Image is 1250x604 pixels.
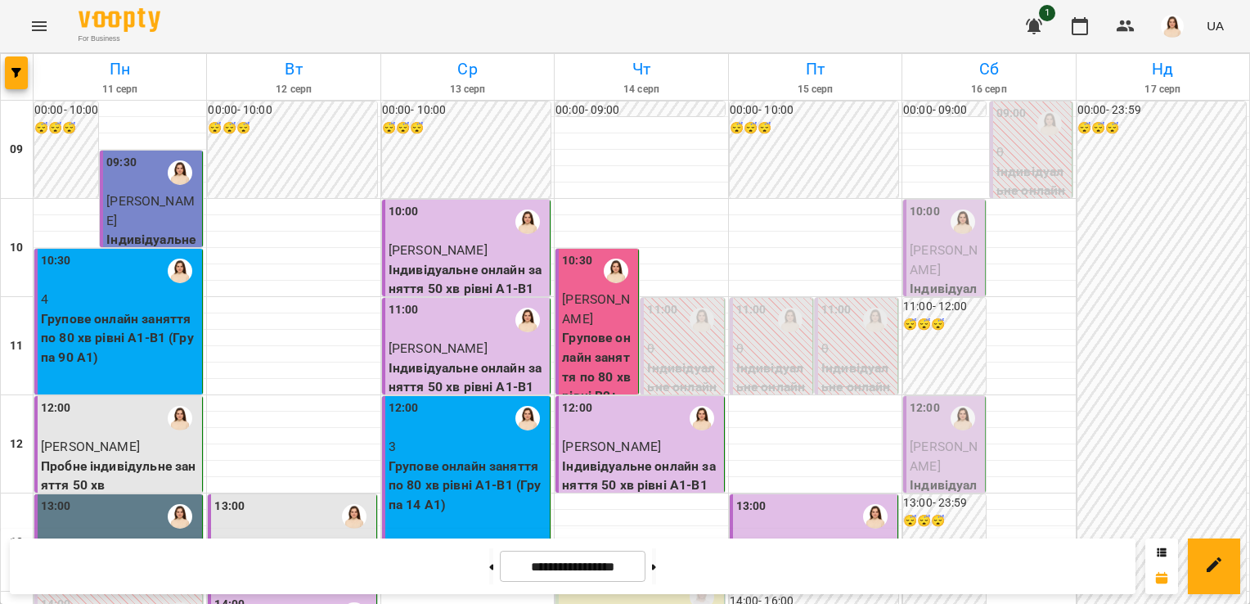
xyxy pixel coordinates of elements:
[209,82,377,97] h6: 12 серп
[1077,119,1246,137] h6: 😴😴😴
[389,457,546,515] p: Групове онлайн заняття по 80 хв рівні А1-В1 (Група 14 А1)
[821,301,852,319] label: 11:00
[905,56,1072,82] h6: Сб
[208,101,376,119] h6: 00:00 - 10:00
[562,457,720,495] p: Індивідуальне онлайн заняття 50 хв рівні А1-В1
[1037,111,1062,136] img: Оксана
[41,290,199,309] p: 4
[905,82,1072,97] h6: 16 серп
[209,56,377,82] h6: Вт
[41,399,71,417] label: 12:00
[555,101,724,119] h6: 00:00 - 09:00
[382,119,551,137] h6: 😴😴😴
[389,399,419,417] label: 12:00
[106,154,137,172] label: 09:30
[903,316,986,334] h6: 😴😴😴
[910,242,978,277] span: [PERSON_NAME]
[34,119,98,137] h6: 😴😴😴
[342,504,366,529] img: Оксана
[604,259,628,283] img: Оксана
[106,230,199,327] p: Індивідуальне онлайн заняття 50 хв (підготовка до іспиту ) рівні В2+
[1200,11,1230,41] button: UA
[168,259,192,283] div: Оксана
[20,7,59,46] button: Menu
[910,476,982,572] p: Індивідуальне онлайн заняття 50 хв рівні А1-В1
[903,494,986,512] h6: 13:00 - 23:59
[778,308,803,332] img: Оксана
[557,56,725,82] h6: Чт
[557,82,725,97] h6: 14 серп
[389,358,546,397] p: Індивідуальне онлайн заняття 50 хв рівні А1-В1
[821,339,894,358] p: 0
[910,399,940,417] label: 12:00
[10,337,23,355] h6: 11
[515,406,540,430] img: Оксана
[79,34,160,44] span: For Business
[214,498,245,516] label: 13:00
[79,8,160,32] img: Voopty Logo
[41,309,199,367] p: Групове онлайн заняття по 80 хв рівні А1-В1 (Група 90 A1)
[1161,15,1184,38] img: 76124efe13172d74632d2d2d3678e7ed.png
[730,101,898,119] h6: 00:00 - 10:00
[41,457,199,495] p: Пробне індивідульне заняття 50 хв
[910,203,940,221] label: 10:00
[863,308,888,332] img: Оксана
[821,358,894,474] p: Індивідуальне онлайн заняття 50 хв рівні В2+ ([PERSON_NAME])
[996,105,1027,123] label: 09:00
[106,193,195,228] span: [PERSON_NAME]
[515,308,540,332] img: Оксана
[647,301,677,319] label: 11:00
[736,358,809,474] p: Індивідуальне онлайн заняття 50 хв рівні А1-В1 ([PERSON_NAME])
[1079,56,1247,82] h6: Нд
[515,210,540,234] img: Оксана
[389,301,419,319] label: 11:00
[168,160,192,185] img: Оксана
[690,308,714,332] img: Оксана
[690,406,714,430] img: Оксана
[36,82,204,97] h6: 11 серп
[1207,17,1224,34] span: UA
[34,101,98,119] h6: 00:00 - 10:00
[951,406,975,430] img: Оксана
[208,119,376,137] h6: 😴😴😴
[389,242,488,258] span: [PERSON_NAME]
[730,119,898,137] h6: 😴😴😴
[168,406,192,430] img: Оксана
[647,339,720,358] p: 0
[168,504,192,529] img: Оксана
[736,498,767,516] label: 13:00
[731,82,899,97] h6: 15 серп
[910,439,978,474] span: [PERSON_NAME]
[384,56,551,82] h6: Ср
[903,298,986,316] h6: 11:00 - 12:00
[36,56,204,82] h6: Пн
[562,439,661,454] span: [PERSON_NAME]
[951,210,975,234] img: Оксана
[731,56,899,82] h6: Пт
[996,142,1068,162] p: 0
[903,101,986,119] h6: 00:00 - 09:00
[1077,101,1246,119] h6: 00:00 - 23:59
[736,301,767,319] label: 11:00
[863,504,888,529] div: Оксана
[10,141,23,159] h6: 09
[384,82,551,97] h6: 13 серп
[996,162,1068,277] p: Індивідуальне онлайн заняття 50 хв рівні В2+ ([PERSON_NAME])
[389,260,546,299] p: Індивідуальне онлайн заняття 50 хв рівні А1-В1
[389,203,419,221] label: 10:00
[562,291,630,327] span: [PERSON_NAME]
[10,435,23,453] h6: 12
[389,437,546,457] p: 3
[41,439,140,454] span: [PERSON_NAME]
